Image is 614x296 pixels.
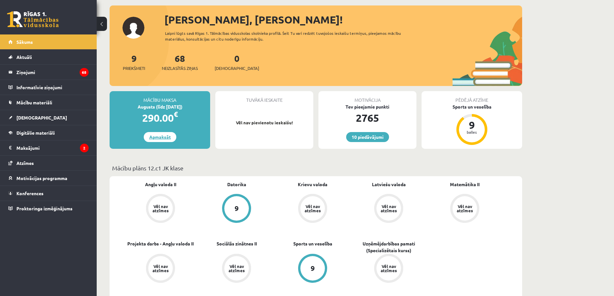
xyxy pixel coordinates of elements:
a: Vēl nav atzīmes [351,254,427,284]
a: [DEMOGRAPHIC_DATA] [8,110,89,125]
div: Motivācija [318,91,416,103]
a: 9Priekšmeti [123,53,145,72]
div: Vēl nav atzīmes [456,204,474,213]
div: Augusts (līdz [DATE]) [110,103,210,110]
div: Tev pieejamie punkti [318,103,416,110]
a: Uzņēmējdarbības pamati (Specializētais kurss) [351,240,427,254]
div: Vēl nav atzīmes [228,264,246,272]
span: Proktoringa izmēģinājums [16,205,73,211]
span: Motivācijas programma [16,175,67,181]
span: Konferences [16,190,44,196]
a: Vēl nav atzīmes [199,254,275,284]
a: Sports un veselība [293,240,332,247]
a: Latviešu valoda [372,181,406,188]
span: € [174,110,178,119]
a: Projekta darbs - Angļu valoda II [127,240,194,247]
legend: Ziņojumi [16,65,89,80]
i: 68 [80,68,89,77]
a: 10 piedāvājumi [346,132,389,142]
a: Sociālās zinātnes II [217,240,257,247]
a: 0[DEMOGRAPHIC_DATA] [215,53,259,72]
legend: Informatīvie ziņojumi [16,80,89,95]
div: Vēl nav atzīmes [151,264,170,272]
a: Vēl nav atzīmes [351,194,427,224]
div: Mācību maksa [110,91,210,103]
div: Laipni lūgts savā Rīgas 1. Tālmācības vidusskolas skolnieka profilā. Šeit Tu vari redzēt tuvojošo... [165,30,413,42]
a: Proktoringa izmēģinājums [8,201,89,216]
span: Sākums [16,39,33,45]
div: Pēdējā atzīme [422,91,522,103]
a: Angļu valoda II [145,181,176,188]
span: Neizlasītās ziņas [162,65,198,72]
a: Datorika [227,181,246,188]
span: Aktuāli [16,54,32,60]
a: Ziņojumi68 [8,65,89,80]
a: Sports un veselība 9 balles [422,103,522,146]
a: Informatīvie ziņojumi [8,80,89,95]
div: Sports un veselība [422,103,522,110]
span: Atzīmes [16,160,34,166]
div: Vēl nav atzīmes [380,204,398,213]
a: Vēl nav atzīmes [122,194,199,224]
div: balles [462,130,482,134]
div: 2765 [318,110,416,126]
a: 9 [199,194,275,224]
a: Sākums [8,34,89,49]
p: Mācību plāns 12.c1 JK klase [112,164,520,172]
div: 9 [235,205,239,212]
a: Aktuāli [8,50,89,64]
p: Vēl nav pievienotu ieskaišu! [219,119,310,126]
div: Vēl nav atzīmes [304,204,322,213]
a: Matemātika II [450,181,480,188]
a: Mācību materiāli [8,95,89,110]
div: [PERSON_NAME], [PERSON_NAME]! [164,12,522,27]
div: Vēl nav atzīmes [380,264,398,272]
a: Vēl nav atzīmes [427,194,503,224]
span: [DEMOGRAPHIC_DATA] [16,115,67,120]
a: Atzīmes [8,156,89,170]
a: Vēl nav atzīmes [275,194,351,224]
a: 9 [275,254,351,284]
a: Maksājumi2 [8,140,89,155]
i: 2 [80,144,89,152]
legend: Maksājumi [16,140,89,155]
div: 9 [311,265,315,272]
a: Motivācijas programma [8,171,89,186]
a: Digitālie materiāli [8,125,89,140]
div: Tuvākā ieskaite [215,91,313,103]
a: Krievu valoda [298,181,327,188]
a: Vēl nav atzīmes [122,254,199,284]
div: Vēl nav atzīmes [151,204,170,213]
span: Mācību materiāli [16,100,52,105]
a: Konferences [8,186,89,201]
a: 68Neizlasītās ziņas [162,53,198,72]
span: Priekšmeti [123,65,145,72]
span: [DEMOGRAPHIC_DATA] [215,65,259,72]
div: 9 [462,120,482,130]
a: Apmaksāt [144,132,176,142]
div: 290.00 [110,110,210,126]
a: Rīgas 1. Tālmācības vidusskola [7,11,59,27]
span: Digitālie materiāli [16,130,55,136]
